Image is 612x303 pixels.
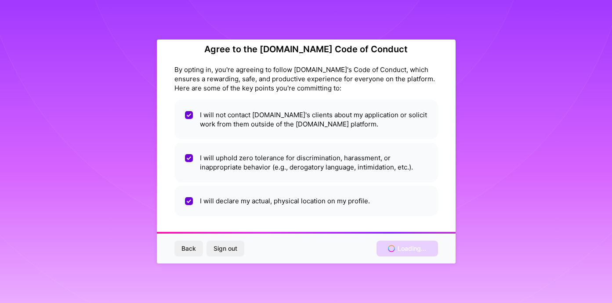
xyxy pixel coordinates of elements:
li: I will not contact [DOMAIN_NAME]'s clients about my application or solicit work from them outside... [174,100,438,139]
button: Sign out [206,241,244,256]
h2: Agree to the [DOMAIN_NAME] Code of Conduct [174,44,438,54]
button: Back [174,241,203,256]
li: I will declare my actual, physical location on my profile. [174,186,438,216]
li: I will uphold zero tolerance for discrimination, harassment, or inappropriate behavior (e.g., der... [174,143,438,182]
div: By opting in, you're agreeing to follow [DOMAIN_NAME]'s Code of Conduct, which ensures a rewardin... [174,65,438,93]
span: Back [181,244,196,253]
span: Sign out [214,244,237,253]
